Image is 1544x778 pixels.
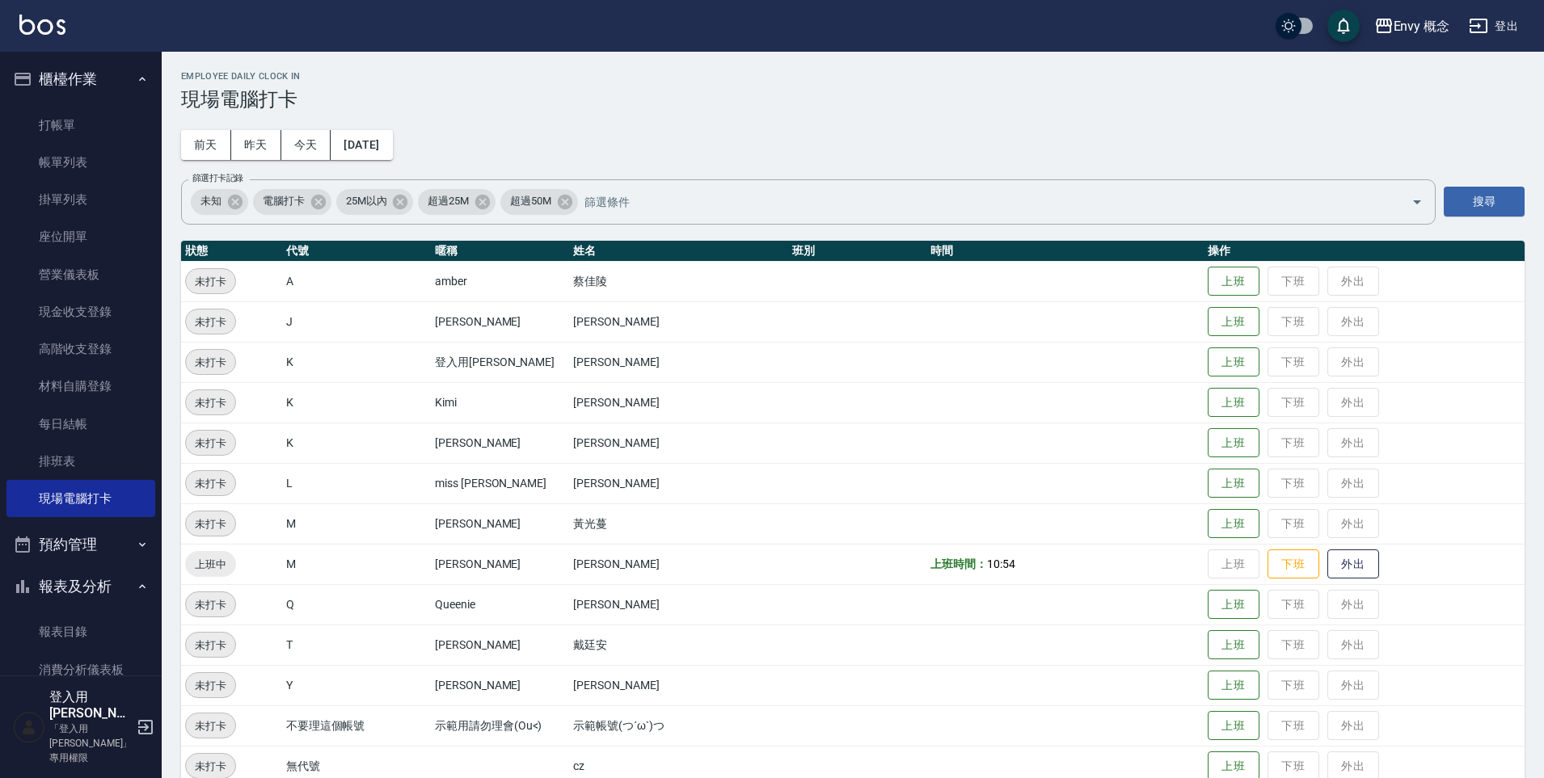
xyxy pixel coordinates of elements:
button: 上班 [1208,267,1259,296]
h3: 現場電腦打卡 [181,88,1525,111]
a: 打帳單 [6,107,155,144]
span: 未打卡 [186,515,235,532]
button: 搜尋 [1444,187,1525,217]
span: 超過25M [418,193,479,209]
td: 蔡佳陵 [569,261,788,301]
a: 報表目錄 [6,613,155,650]
button: 預約管理 [6,524,155,566]
button: 今天 [281,130,331,160]
input: 篩選條件 [580,187,1383,216]
a: 現場電腦打卡 [6,480,155,517]
td: [PERSON_NAME] [431,423,569,463]
img: Logo [19,15,65,35]
button: 上班 [1208,509,1259,539]
span: 25M以內 [336,193,397,209]
button: 報表及分析 [6,566,155,608]
img: Person [13,711,45,743]
h2: Employee Daily Clock In [181,71,1525,82]
button: 前天 [181,130,231,160]
td: 黃光蔓 [569,503,788,544]
span: 未打卡 [186,354,235,371]
h5: 登入用[PERSON_NAME] [49,689,132,721]
th: 代號 [282,241,431,262]
span: 未打卡 [186,717,235,734]
span: 未知 [191,193,231,209]
button: 上班 [1208,711,1259,741]
p: 「登入用[PERSON_NAME]」專用權限 [49,721,132,765]
td: 戴廷安 [569,625,788,665]
div: Envy 概念 [1394,16,1450,36]
td: 登入用[PERSON_NAME] [431,342,569,382]
td: Queenie [431,584,569,625]
button: 上班 [1208,388,1259,418]
span: 未打卡 [186,596,235,613]
label: 篩選打卡記錄 [192,172,243,184]
td: [PERSON_NAME] [569,544,788,584]
th: 操作 [1204,241,1525,262]
td: M [282,544,431,584]
span: 未打卡 [186,758,235,775]
td: T [282,625,431,665]
button: [DATE] [331,130,392,160]
th: 時間 [926,241,1203,262]
td: [PERSON_NAME] [431,301,569,342]
button: 上班 [1208,590,1259,620]
td: Q [282,584,431,625]
th: 姓名 [569,241,788,262]
td: 示範用請勿理會(Ou<) [431,705,569,746]
button: 櫃檯作業 [6,58,155,100]
td: A [282,261,431,301]
td: K [282,342,431,382]
button: 下班 [1268,549,1319,579]
a: 營業儀表板 [6,256,155,293]
a: 材料自購登錄 [6,368,155,405]
span: 超過50M [500,193,561,209]
td: J [282,301,431,342]
button: 上班 [1208,469,1259,498]
td: Kimi [431,382,569,423]
button: Envy 概念 [1368,10,1457,43]
td: miss [PERSON_NAME] [431,463,569,503]
td: 示範帳號(つ´ω`)つ [569,705,788,746]
td: amber [431,261,569,301]
span: 未打卡 [186,273,235,290]
span: 未打卡 [186,677,235,694]
div: 未知 [191,189,248,215]
div: 超過25M [418,189,496,215]
td: [PERSON_NAME] [431,665,569,705]
b: 上班時間： [930,557,987,570]
td: M [282,503,431,544]
a: 每日結帳 [6,406,155,443]
a: 帳單列表 [6,144,155,181]
td: [PERSON_NAME] [431,544,569,584]
a: 掛單列表 [6,181,155,218]
td: [PERSON_NAME] [569,584,788,625]
th: 狀態 [181,241,282,262]
button: 上班 [1208,671,1259,700]
button: 昨天 [231,130,281,160]
button: 上班 [1208,630,1259,660]
td: L [282,463,431,503]
span: 上班中 [185,556,236,573]
button: 外出 [1327,549,1379,579]
a: 高階收支登錄 [6,330,155,368]
a: 排班表 [6,443,155,480]
td: [PERSON_NAME] [431,503,569,544]
span: 未打卡 [186,394,235,411]
td: [PERSON_NAME] [569,301,788,342]
div: 電腦打卡 [253,189,331,215]
td: [PERSON_NAME] [431,625,569,665]
button: 登出 [1462,11,1525,41]
span: 10:54 [987,557,1015,570]
span: 電腦打卡 [253,193,314,209]
td: [PERSON_NAME] [569,665,788,705]
td: 不要理這個帳號 [282,705,431,746]
td: Y [282,665,431,705]
td: K [282,423,431,463]
button: 上班 [1208,347,1259,377]
a: 現金收支登錄 [6,293,155,330]
td: [PERSON_NAME] [569,423,788,463]
button: save [1327,10,1360,42]
button: 上班 [1208,307,1259,337]
span: 未打卡 [186,435,235,452]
